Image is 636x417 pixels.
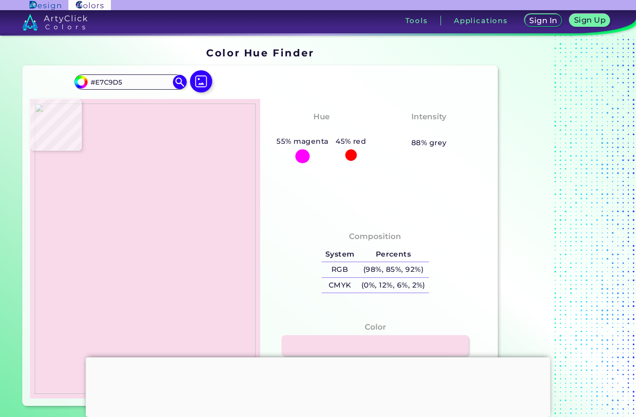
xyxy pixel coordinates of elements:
[575,17,604,24] h5: Sign Up
[526,15,560,26] a: Sign In
[365,320,386,334] h4: Color
[322,262,358,277] h5: RGB
[405,17,428,24] h3: Tools
[531,17,556,24] h5: Sign In
[358,262,428,277] h5: (98%, 85%, 92%)
[190,70,212,92] img: icon picture
[358,278,428,293] h5: (0%, 12%, 6%, 2%)
[322,247,358,262] h5: System
[86,357,550,415] iframe: Advertisement
[411,110,446,123] h4: Intensity
[454,17,508,24] h3: Applications
[35,104,256,394] img: 81ef26a7-43be-4f23-b4ed-403da75395fb
[571,15,608,26] a: Sign Up
[349,230,401,243] h4: Composition
[173,75,187,89] img: icon search
[411,137,447,149] h5: 88% grey
[288,125,355,136] h3: Magenta-Red
[322,278,358,293] h5: CMYK
[358,247,428,262] h5: Percents
[87,76,173,88] input: type color..
[22,14,87,31] img: logo_artyclick_colors_white.svg
[313,110,330,123] h4: Hue
[273,135,332,147] h5: 55% magenta
[416,125,442,136] h3: Pale
[332,135,370,147] h5: 45% red
[30,1,61,10] img: ArtyClick Design logo
[206,46,314,60] h1: Color Hue Finder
